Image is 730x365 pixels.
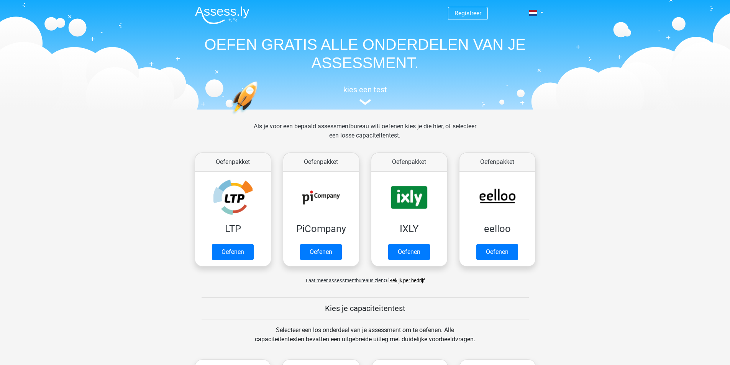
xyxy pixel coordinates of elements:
[300,244,342,260] a: Oefenen
[476,244,518,260] a: Oefenen
[189,85,541,94] h5: kies een test
[248,122,482,149] div: Als je voor een bepaald assessmentbureau wilt oefenen kies je die hier, of selecteer een losse ca...
[189,35,541,72] h1: OEFEN GRATIS ALLE ONDERDELEN VAN JE ASSESSMENT.
[202,304,529,313] h5: Kies je capaciteitentest
[189,270,541,285] div: of
[212,244,254,260] a: Oefenen
[195,6,249,24] img: Assessly
[306,278,384,283] span: Laat meer assessmentbureaus zien
[454,10,481,17] a: Registreer
[388,244,430,260] a: Oefenen
[359,99,371,105] img: assessment
[189,85,541,105] a: kies een test
[248,326,482,353] div: Selecteer een los onderdeel van je assessment om te oefenen. Alle capaciteitentesten bevatten een...
[231,81,287,151] img: oefenen
[389,278,425,283] a: Bekijk per bedrijf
